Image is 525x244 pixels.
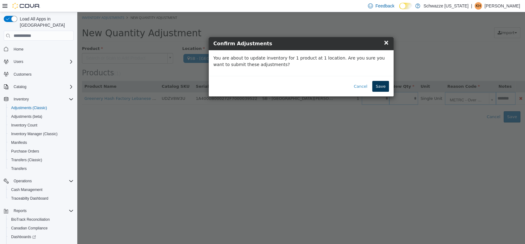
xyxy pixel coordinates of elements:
[9,104,74,112] span: Adjustments (Classic)
[6,194,76,203] button: Traceabilty Dashboard
[17,16,74,28] span: Load All Apps in [GEOGRAPHIC_DATA]
[1,57,76,66] button: Users
[9,130,60,138] a: Inventory Manager (Classic)
[9,224,50,232] a: Canadian Compliance
[306,27,312,34] span: ×
[11,177,74,185] span: Operations
[11,196,48,201] span: Traceabilty Dashboard
[1,206,76,215] button: Reports
[14,59,23,64] span: Users
[6,130,76,138] button: Inventory Manager (Classic)
[11,83,74,91] span: Catalog
[6,215,76,224] button: BioTrack Reconciliation
[9,195,74,202] span: Traceabilty Dashboard
[6,147,76,156] button: Purchase Orders
[9,113,45,120] a: Adjustments (beta)
[375,3,394,9] span: Feedback
[11,157,42,162] span: Transfers (Classic)
[9,156,74,164] span: Transfers (Classic)
[9,186,45,193] a: Cash Management
[9,224,74,232] span: Canadian Compliance
[9,156,45,164] a: Transfers (Classic)
[9,148,42,155] a: Purchase Orders
[14,179,32,184] span: Operations
[6,185,76,194] button: Cash Management
[11,95,31,103] button: Inventory
[9,139,74,146] span: Manifests
[295,69,312,80] button: Save
[9,165,74,172] span: Transfers
[471,2,472,10] p: |
[9,233,38,241] a: Dashboards
[11,58,26,65] button: Users
[9,233,74,241] span: Dashboards
[9,216,74,223] span: BioTrack Reconciliation
[11,58,74,65] span: Users
[9,139,29,146] a: Manifests
[11,217,50,222] span: BioTrack Reconciliation
[9,165,29,172] a: Transfers
[11,234,36,239] span: Dashboards
[9,113,74,120] span: Adjustments (beta)
[14,97,29,102] span: Inventory
[1,70,76,79] button: Customers
[6,156,76,164] button: Transfers (Classic)
[1,82,76,91] button: Catalog
[9,195,51,202] a: Traceabilty Dashboard
[11,70,74,78] span: Customers
[484,2,520,10] p: [PERSON_NAME]
[11,95,74,103] span: Inventory
[6,121,76,130] button: Inventory Count
[9,216,52,223] a: BioTrack Reconciliation
[9,148,74,155] span: Purchase Orders
[11,83,29,91] button: Catalog
[11,123,37,128] span: Inventory Count
[399,3,412,9] input: Dark Mode
[14,47,23,52] span: Home
[136,28,312,35] h4: Confirm Adjustments
[6,138,76,147] button: Manifests
[476,2,481,10] span: KH
[1,44,76,53] button: Home
[11,114,42,119] span: Adjustments (beta)
[6,104,76,112] button: Adjustments (Classic)
[273,69,293,80] button: Cancel
[9,104,49,112] a: Adjustments (Classic)
[14,84,26,89] span: Catalog
[475,2,482,10] div: Krystal Hernandez
[11,207,74,215] span: Reports
[11,105,47,110] span: Adjustments (Classic)
[11,46,26,53] a: Home
[6,224,76,233] button: Canadian Compliance
[11,140,27,145] span: Manifests
[11,149,39,154] span: Purchase Orders
[423,2,468,10] p: Schwazze [US_STATE]
[11,226,48,231] span: Canadian Compliance
[6,164,76,173] button: Transfers
[11,71,34,78] a: Customers
[6,233,76,241] a: Dashboards
[6,112,76,121] button: Adjustments (beta)
[9,130,74,138] span: Inventory Manager (Classic)
[11,166,27,171] span: Transfers
[9,122,40,129] a: Inventory Count
[11,131,58,136] span: Inventory Manager (Classic)
[9,186,74,193] span: Cash Management
[11,45,74,53] span: Home
[12,3,40,9] img: Cova
[11,177,34,185] button: Operations
[136,43,312,56] p: You are about to update inventory for 1 product at 1 location. Are you sure you want to submit th...
[14,208,27,213] span: Reports
[14,72,32,77] span: Customers
[11,207,29,215] button: Reports
[1,177,76,185] button: Operations
[11,187,42,192] span: Cash Management
[9,122,74,129] span: Inventory Count
[1,95,76,104] button: Inventory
